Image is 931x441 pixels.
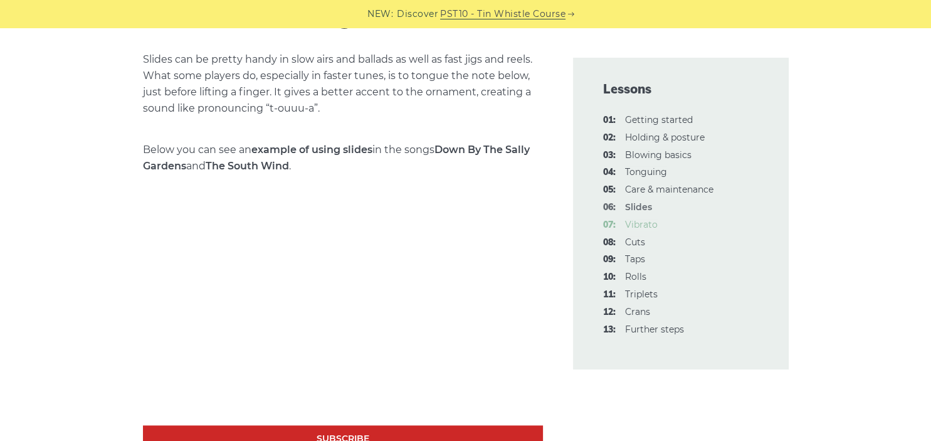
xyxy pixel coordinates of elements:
[625,324,684,335] a: 13:Further steps
[603,113,616,128] span: 01:
[143,51,543,117] p: Slides can be pretty handy in slow airs and ballads as well as fast jigs and reels. What some pla...
[143,144,530,172] strong: Down By The Sally Gardens
[625,219,658,230] a: 07:Vibrato
[603,130,616,146] span: 02:
[603,183,616,198] span: 05:
[367,7,393,21] span: NEW:
[625,253,645,265] a: 09:Taps
[440,7,565,21] a: PST10 - Tin Whistle Course
[603,270,616,285] span: 10:
[603,200,616,215] span: 06:
[397,7,438,21] span: Discover
[625,149,692,161] a: 03:Blowing basics
[206,160,289,172] strong: The South Wind
[603,235,616,250] span: 08:
[625,114,693,125] a: 01:Getting started
[625,306,650,317] a: 12:Crans
[251,144,372,156] strong: example of using slides
[625,132,705,143] a: 02:Holding & posture
[603,322,616,337] span: 13:
[603,252,616,267] span: 09:
[603,80,759,98] span: Lessons
[603,305,616,320] span: 12:
[603,148,616,163] span: 03:
[603,218,616,233] span: 07:
[143,142,543,174] p: Below you can see an in the songs and .
[603,287,616,302] span: 11:
[625,201,652,213] strong: Slides
[625,236,645,248] a: 08:Cuts
[603,165,616,180] span: 04:
[143,4,543,30] h2: When to use sliding on a tin whistle?
[625,271,646,282] a: 10:Rolls
[625,289,658,300] a: 11:Triplets
[625,184,713,195] a: 05:Care & maintenance
[143,200,543,425] iframe: Tin Whistle Slides - Down By The Sally Gardens & The South Wind
[625,166,667,178] a: 04:Tonguing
